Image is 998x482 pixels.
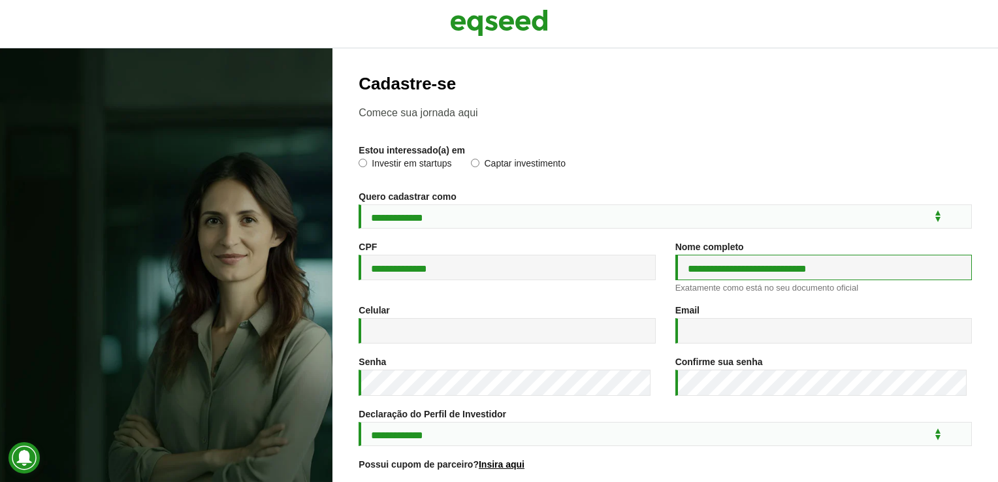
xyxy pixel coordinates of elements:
[675,283,972,292] div: Exatamente como está no seu documento oficial
[675,306,700,315] label: Email
[359,192,456,201] label: Quero cadastrar como
[471,159,566,172] label: Captar investimento
[359,460,524,469] label: Possui cupom de parceiro?
[359,242,377,251] label: CPF
[359,159,451,172] label: Investir em startups
[359,146,465,155] label: Estou interessado(a) em
[359,410,506,419] label: Declaração do Perfil de Investidor
[450,7,548,39] img: EqSeed Logo
[359,106,972,119] p: Comece sua jornada aqui
[359,357,386,366] label: Senha
[359,306,389,315] label: Celular
[359,159,367,167] input: Investir em startups
[471,159,479,167] input: Captar investimento
[675,357,763,366] label: Confirme sua senha
[359,74,972,93] h2: Cadastre-se
[479,460,524,469] a: Insira aqui
[675,242,744,251] label: Nome completo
